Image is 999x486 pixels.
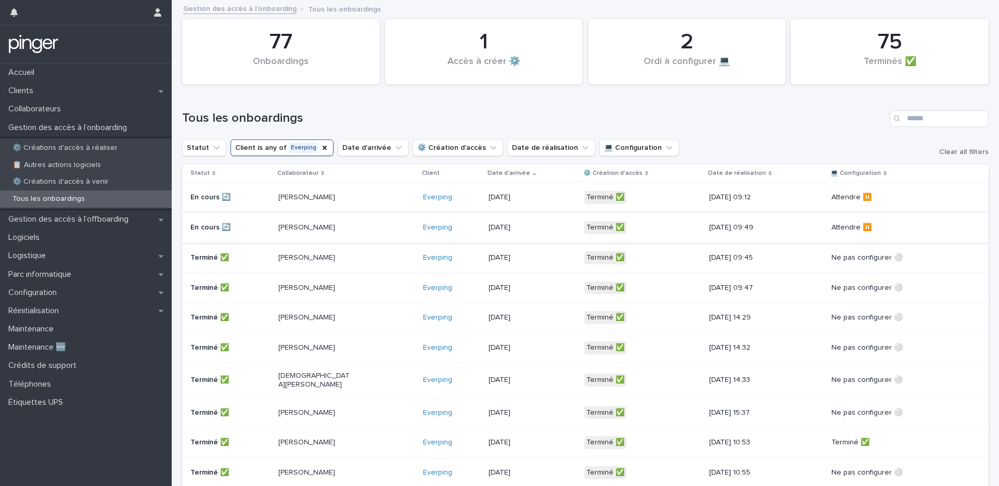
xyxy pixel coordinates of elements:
p: Ne pas configurer ⚪ [831,253,906,262]
p: [DATE] 14:32 [709,343,784,352]
p: Terminé ✅ [190,408,265,417]
div: Ordi à configurer 💻 [606,56,769,78]
div: Terminé ✅ [584,374,626,387]
div: 2 [606,29,769,55]
a: Everping [423,284,452,292]
p: Ne pas configurer ⚪ [831,408,906,417]
span: Clear all filters [939,148,989,156]
p: [DATE] [489,343,563,352]
p: [PERSON_NAME] [278,343,353,352]
a: Gestion des accès à l’onboarding [183,2,297,14]
div: Accès à créer ⚙️ [403,56,565,78]
p: [PERSON_NAME] [278,284,353,292]
tr: En cours 🔄[PERSON_NAME]Everping [DATE]Terminé ✅[DATE] 09:49Attendre ⏸️ [182,212,989,242]
p: [DATE] [489,313,563,322]
p: Terminé ✅ [190,468,265,477]
div: 1 [403,29,565,55]
p: Logiciels [4,233,48,242]
p: Tous les onboardings [4,195,93,203]
div: Terminé ✅ [584,282,626,295]
p: [DATE] 15:37 [709,408,784,417]
p: Ne pas configurer ⚪ [831,468,906,477]
p: Parc informatique [4,270,80,279]
p: Date d'arrivée [488,168,530,179]
tr: Terminé ✅[PERSON_NAME]Everping [DATE]Terminé ✅[DATE] 15:37Ne pas configurer ⚪ [182,398,989,428]
a: Everping [423,468,452,477]
p: [DATE] 14:29 [709,313,784,322]
p: Maintenance [4,324,62,334]
div: Terminé ✅ [584,341,626,354]
p: Accueil [4,68,43,78]
img: mTgBEunGTSyRkCgitkcU [8,34,59,55]
p: Téléphones [4,379,59,389]
p: Collaborateurs [4,104,69,114]
p: [DATE] [489,193,563,202]
tr: Terminé ✅[PERSON_NAME]Everping [DATE]Terminé ✅[DATE] 09:47Ne pas configurer ⚪ [182,273,989,303]
a: Everping [423,343,452,352]
tr: Terminé ✅[PERSON_NAME]Everping [DATE]Terminé ✅[DATE] 14:29Ne pas configurer ⚪ [182,303,989,333]
p: [PERSON_NAME] [278,223,353,232]
p: Maintenance 🆕 [4,342,74,352]
p: Tous les onboardings [308,3,381,14]
button: Date de réalisation [507,139,595,156]
p: [DATE] [489,376,563,385]
p: Configuration [4,288,65,298]
button: 💻 Configuration [599,139,679,156]
p: Terminé ✅ [190,284,265,292]
div: Terminé ✅ [584,436,626,449]
p: En cours 🔄 [190,223,265,232]
p: Clients [4,86,42,96]
tr: En cours 🔄[PERSON_NAME]Everping [DATE]Terminé ✅[DATE] 09:12Attendre ⏸️ [182,183,989,213]
p: [DATE] [489,253,563,262]
p: [PERSON_NAME] [278,438,353,447]
button: Clear all filters [931,148,989,156]
p: Ne pas configurer ⚪ [831,313,906,322]
a: Everping [423,376,452,385]
p: [PERSON_NAME] [278,253,353,262]
div: 75 [809,29,971,55]
p: [PERSON_NAME] [278,193,353,202]
button: Client [230,139,334,156]
div: Onboardings [200,56,362,78]
p: Client [422,168,440,179]
p: En cours 🔄 [190,193,265,202]
p: [DATE] [489,223,563,232]
p: Réinitialisation [4,306,67,316]
p: Date de réalisation [708,168,766,179]
input: Search [890,110,989,127]
p: Ne pas configurer ⚪ [831,343,906,352]
p: Attendre ⏸️ [831,223,906,232]
p: [DATE] 10:53 [709,438,784,447]
p: [DATE] [489,438,563,447]
p: Statut [190,168,210,179]
a: Everping [423,438,452,447]
tr: Terminé ✅[PERSON_NAME]Everping [DATE]Terminé ✅[DATE] 14:32Ne pas configurer ⚪ [182,333,989,363]
p: Terminé ✅ [190,253,265,262]
div: Terminé ✅ [584,466,626,479]
a: Everping [423,193,452,202]
p: [DATE] [489,408,563,417]
p: [PERSON_NAME] [278,468,353,477]
a: Everping [423,253,452,262]
a: Everping [423,408,452,417]
p: Étiquettes UPS [4,398,71,407]
p: Ne pas configurer ⚪ [831,376,906,385]
p: [DATE] 09:45 [709,253,784,262]
p: [DATE] 14:33 [709,376,784,385]
p: Collaborateur [277,168,318,179]
p: Terminé ✅ [831,438,906,447]
p: ⚙️ Créations d'accès à réaliser [4,144,126,152]
p: 💻 Configuration [830,168,881,179]
div: Terminé ✅ [584,311,626,324]
tr: Terminé ✅[PERSON_NAME]Everping [DATE]Terminé ✅[DATE] 09:45Ne pas configurer ⚪ [182,242,989,273]
p: [PERSON_NAME] [278,408,353,417]
a: Everping [423,223,452,232]
p: Crédits de support [4,361,85,370]
p: Terminé ✅ [190,376,265,385]
p: Attendre ⏸️ [831,193,906,202]
p: [DATE] 09:12 [709,193,784,202]
p: Gestion des accès à l’onboarding [4,123,135,133]
p: [DATE] [489,284,563,292]
p: [DATE] 09:47 [709,284,784,292]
